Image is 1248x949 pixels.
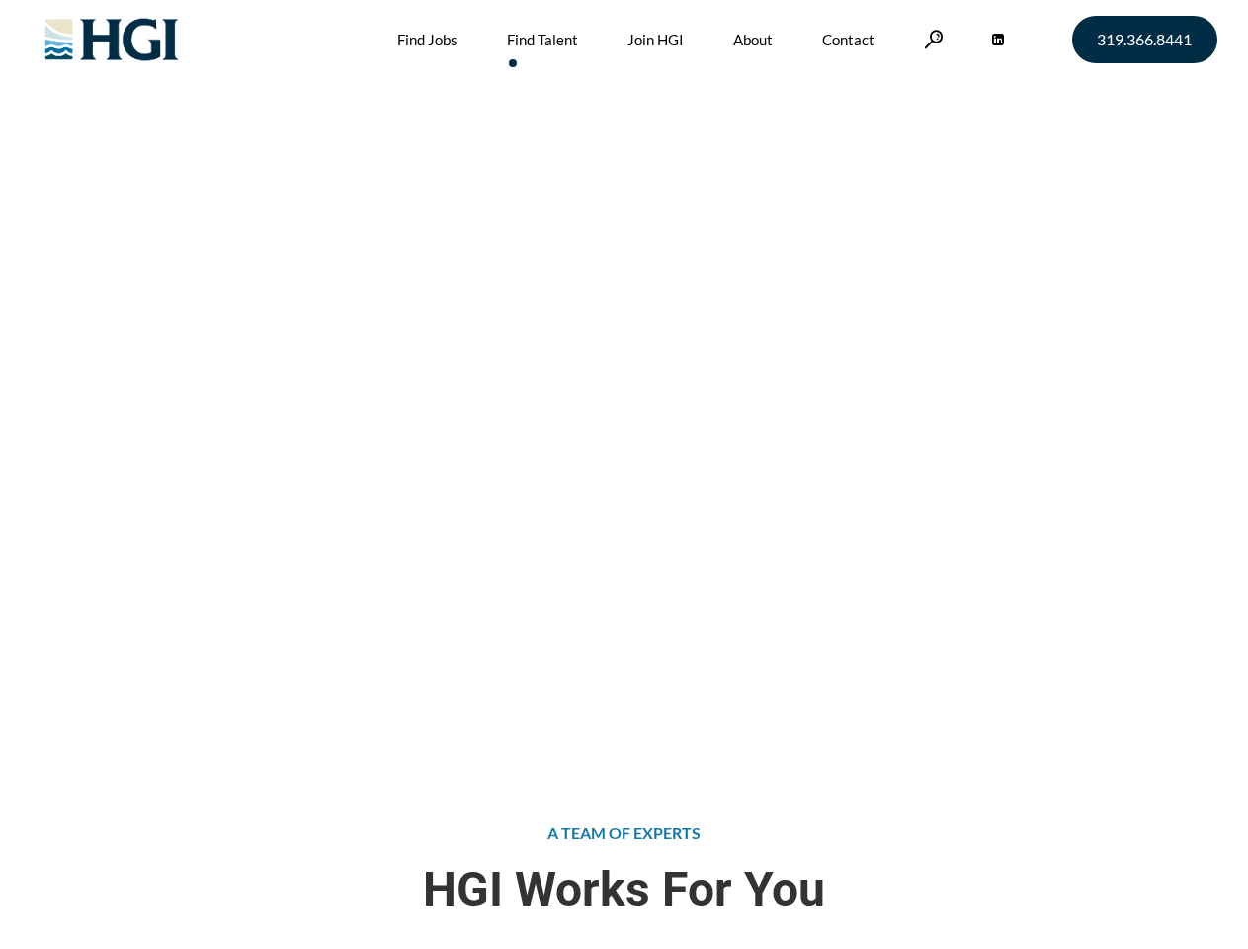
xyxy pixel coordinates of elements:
[234,158,584,258] span: Attract the Right Talent
[1097,32,1192,47] span: 319.366.8441
[234,270,358,289] span: »
[32,862,1217,916] span: HGI Works For You
[234,270,276,289] a: Home
[283,270,358,289] span: Find Talent
[1072,16,1217,63] a: 319.366.8441
[547,823,701,842] span: A TEAM OF EXPERTS
[924,30,944,48] a: Search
